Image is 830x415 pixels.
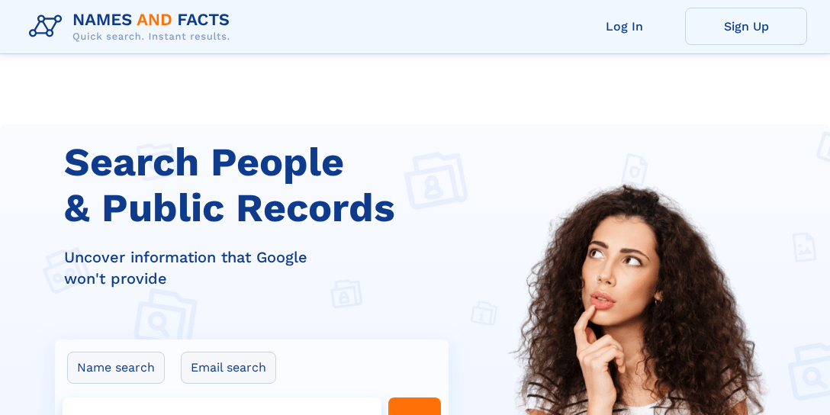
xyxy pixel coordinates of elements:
a: Sign Up [685,8,807,45]
a: Log In [563,8,685,45]
label: Email search [181,352,276,384]
div: Uncover information that Google won't provide [64,246,458,289]
label: Name search [67,352,165,384]
img: Logo Names and Facts [23,6,243,47]
h1: Search People & Public Records [64,140,458,231]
